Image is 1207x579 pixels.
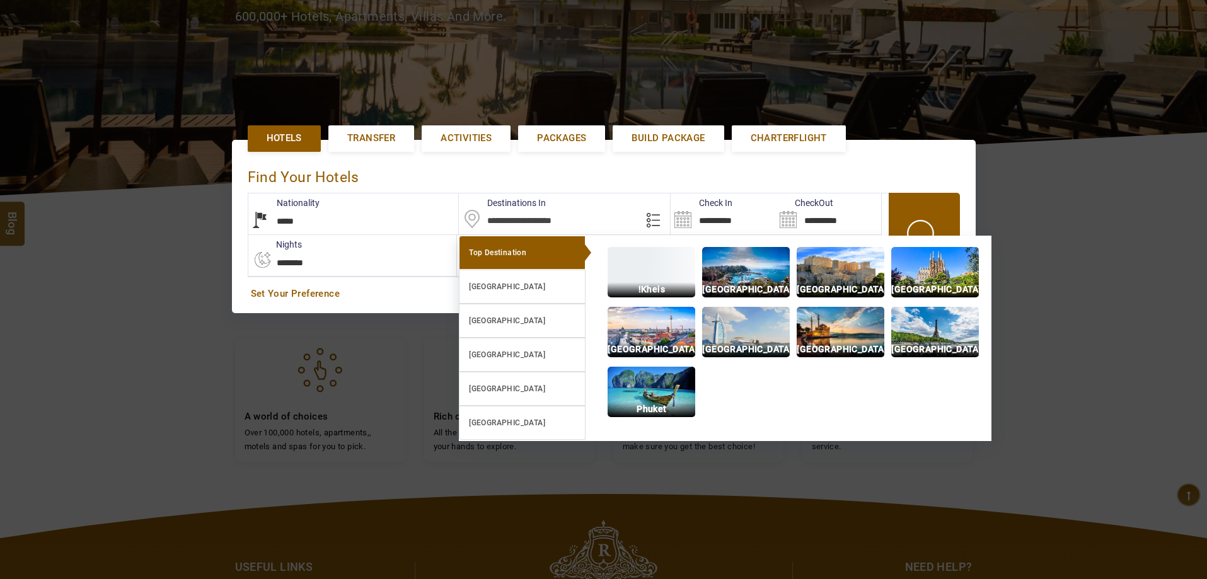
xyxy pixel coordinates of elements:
img: img [891,307,979,357]
a: [GEOGRAPHIC_DATA] [459,270,586,304]
span: Charterflight [751,132,827,145]
span: Activities [441,132,492,145]
label: CheckOut [776,197,833,209]
img: img [702,247,790,297]
a: Hotels [248,125,321,151]
p: [GEOGRAPHIC_DATA] [797,282,884,297]
p: [GEOGRAPHIC_DATA] [797,342,884,357]
p: [GEOGRAPHIC_DATA] [702,342,790,357]
label: Check In [671,197,732,209]
p: [GEOGRAPHIC_DATA] [891,342,979,357]
input: Search [776,193,881,234]
a: [GEOGRAPHIC_DATA] [459,372,586,406]
a: Activities [422,125,511,151]
img: img [608,367,695,417]
b: [GEOGRAPHIC_DATA] [469,418,545,427]
label: Destinations In [459,197,546,209]
img: img [702,307,790,357]
img: img [608,307,695,357]
span: Build Package [632,132,705,145]
div: Find Your Hotels [248,156,960,193]
a: Top Destination [459,236,586,270]
b: [GEOGRAPHIC_DATA] [469,350,545,359]
img: img [891,247,979,297]
span: Packages [537,132,586,145]
img: img [797,307,884,357]
a: Packages [518,125,605,151]
b: [GEOGRAPHIC_DATA] [469,282,545,291]
span: Transfer [347,132,395,145]
span: Hotels [267,132,302,145]
label: Rooms [457,238,513,251]
p: [GEOGRAPHIC_DATA] [702,282,790,297]
a: Transfer [328,125,414,151]
b: [GEOGRAPHIC_DATA] [469,384,545,393]
a: [GEOGRAPHIC_DATA] [459,338,586,372]
label: Nationality [248,197,320,209]
a: [GEOGRAPHIC_DATA] [459,406,586,440]
input: Search [671,193,776,234]
a: Set Your Preference [251,287,957,301]
p: !Kheis [608,282,695,297]
img: img [797,247,884,297]
a: Charterflight [732,125,846,151]
img: img [608,247,695,297]
a: Build Package [613,125,724,151]
b: Top Destination [469,248,526,257]
p: Phuket [608,402,695,416]
p: [GEOGRAPHIC_DATA] [891,282,979,297]
p: [GEOGRAPHIC_DATA] [608,342,695,357]
b: [GEOGRAPHIC_DATA] [469,316,545,325]
label: nights [248,238,302,251]
a: [GEOGRAPHIC_DATA] [459,304,586,338]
